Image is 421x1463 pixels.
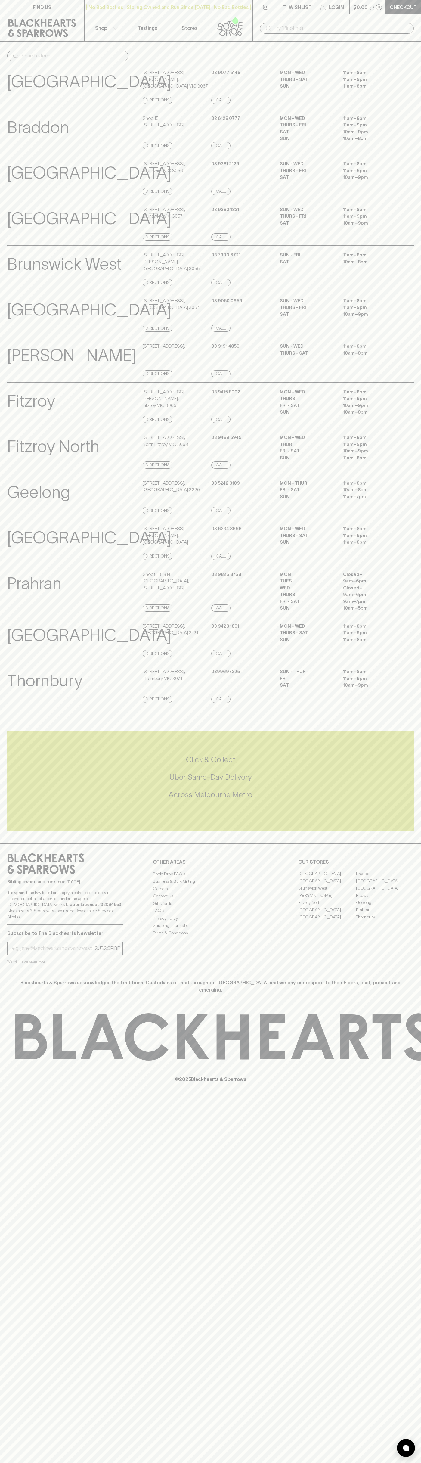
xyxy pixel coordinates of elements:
[390,4,417,11] p: Checkout
[343,668,397,675] p: 11am – 8pm
[280,350,334,357] p: THURS - SAT
[211,650,231,657] a: Call
[343,252,397,259] p: 11am – 8pm
[343,578,397,585] p: 9am – 6pm
[95,24,107,32] p: Shop
[298,892,356,899] a: [PERSON_NAME]
[329,4,344,11] p: Login
[7,755,414,765] h5: Click & Collect
[143,416,172,423] a: Directions
[280,668,334,675] p: Sun - Thur
[7,668,82,693] p: Thornbury
[66,902,121,907] strong: Liquor License #32064953
[280,206,334,213] p: SUN - WED
[211,461,231,469] a: Call
[280,69,334,76] p: MON - WED
[343,304,397,311] p: 11am – 9pm
[343,682,397,689] p: 10am – 9pm
[153,858,268,865] p: OTHER AREAS
[95,945,120,952] p: SUBSCRIBE
[7,206,172,231] p: [GEOGRAPHIC_DATA]
[153,915,268,922] a: Privacy Policy
[343,76,397,83] p: 11am – 9pm
[153,907,268,915] a: FAQ's
[343,486,397,493] p: 10am – 8pm
[7,772,414,782] h5: Uber Same-Day Delivery
[280,493,334,500] p: SUN
[143,389,210,409] p: [STREET_ADDRESS][PERSON_NAME] , Fitzroy VIC 3065
[143,188,172,195] a: Directions
[280,623,334,630] p: MON - WED
[280,297,334,304] p: SUN - WED
[211,115,240,122] p: 02 6128 0777
[280,571,334,578] p: MON
[343,629,397,636] p: 11am – 9pm
[211,97,231,104] a: Call
[343,122,397,129] p: 11am – 9pm
[211,343,240,350] p: 03 9191 4850
[343,135,397,142] p: 10am – 8pm
[280,525,334,532] p: MON - WED
[298,885,356,892] a: Brunswick West
[211,252,240,259] p: 03 7300 6721
[7,790,414,800] h5: Across Melbourne Metro
[353,4,368,11] p: $0.00
[211,623,239,630] p: 03 9428 1801
[211,696,231,703] a: Call
[274,23,409,33] input: Try "Pinot noir"
[143,233,172,241] a: Directions
[12,943,92,953] input: e.g. jane@blackheartsandsparrows.com.au
[280,629,334,636] p: THURS - SAT
[280,129,334,135] p: SAT
[280,591,334,598] p: THURS
[343,525,397,532] p: 11am – 8pm
[143,69,210,90] p: [STREET_ADDRESS][PERSON_NAME] , [GEOGRAPHIC_DATA] VIC 3067
[7,623,172,648] p: [GEOGRAPHIC_DATA]
[343,455,397,461] p: 11am – 8pm
[143,650,172,657] a: Directions
[143,604,172,612] a: Directions
[143,553,172,560] a: Directions
[343,539,397,546] p: 11am – 8pm
[343,83,397,90] p: 11am – 8pm
[7,434,99,459] p: Fitzroy North
[343,409,397,416] p: 10am – 8pm
[143,480,200,493] p: [STREET_ADDRESS] , [GEOGRAPHIC_DATA] 3220
[143,668,185,682] p: [STREET_ADDRESS] , Thornbury VIC 3071
[298,899,356,906] a: Fitzroy North
[7,115,69,140] p: Braddon
[280,675,334,682] p: Fri
[33,4,51,11] p: FIND US
[343,213,397,220] p: 11am – 9pm
[280,115,334,122] p: MON - WED
[211,480,240,487] p: 03 5242 8109
[280,220,334,227] p: SAT
[211,188,231,195] a: Call
[7,389,55,414] p: Fitzroy
[280,343,334,350] p: SUN - WED
[356,892,414,899] a: Fitzroy
[343,591,397,598] p: 9am – 6pm
[143,696,172,703] a: Directions
[143,434,188,448] p: [STREET_ADDRESS] , North Fitzroy VIC 3068
[7,731,414,831] div: Call to action block
[280,259,334,266] p: SAT
[343,434,397,441] p: 11am – 8pm
[7,958,123,964] p: We will never spam you
[143,252,210,272] p: [STREET_ADDRESS][PERSON_NAME] , [GEOGRAPHIC_DATA] 3055
[356,914,414,921] a: Thornbury
[211,142,231,149] a: Call
[343,402,397,409] p: 10am – 9pm
[143,343,185,350] p: [STREET_ADDRESS] ,
[211,604,231,612] a: Call
[280,304,334,311] p: THURS - FRI
[153,878,268,885] a: Business & Bulk Gifting
[7,930,123,937] p: Subscribe to The Blackhearts Newsletter
[343,480,397,487] p: 11am – 8pm
[280,441,334,448] p: THUR
[356,899,414,906] a: Geelong
[138,24,157,32] p: Tastings
[343,441,397,448] p: 11am – 9pm
[298,870,356,877] a: [GEOGRAPHIC_DATA]
[280,174,334,181] p: SAT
